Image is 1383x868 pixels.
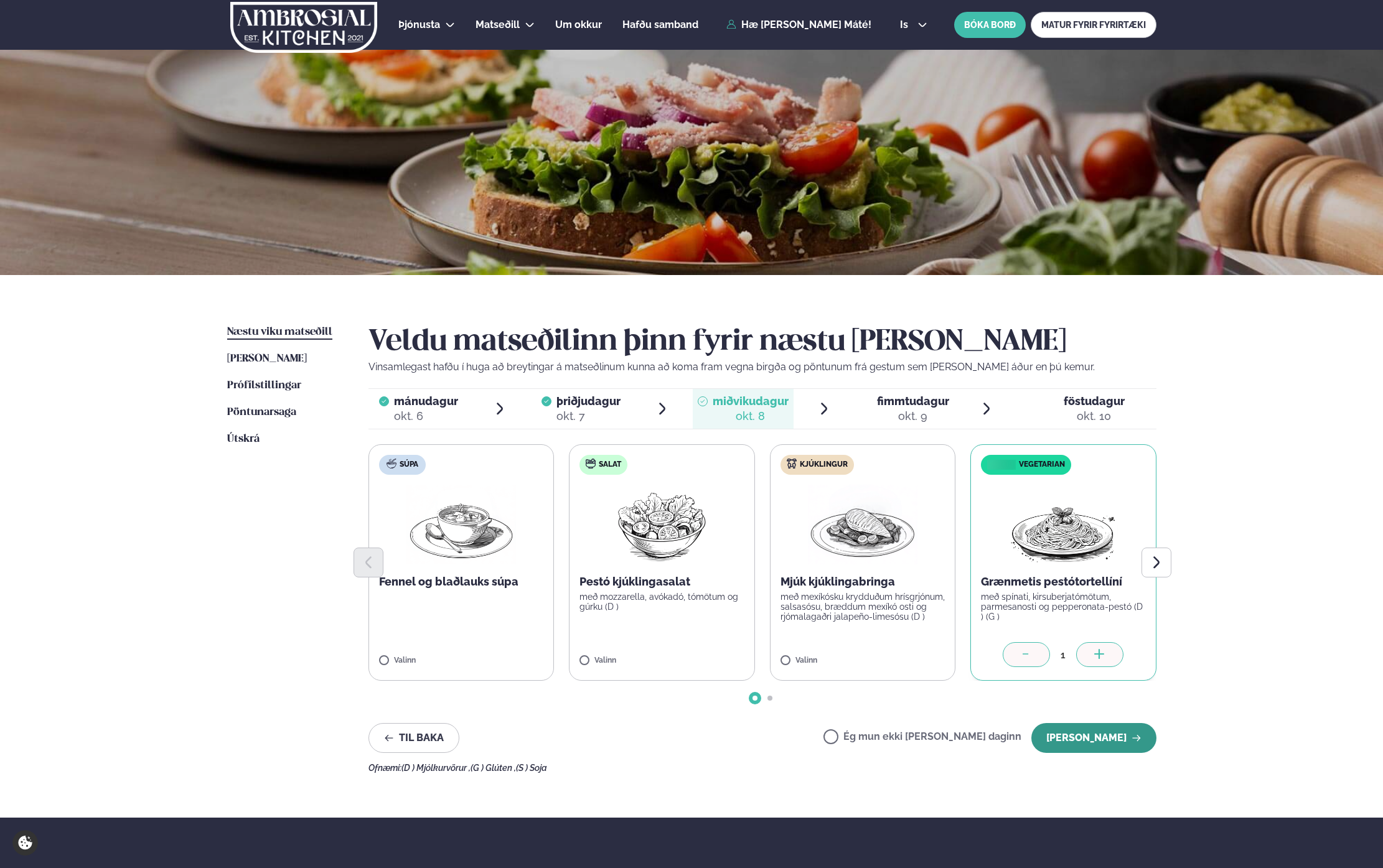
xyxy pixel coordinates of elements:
[713,409,789,424] div: okt. 8
[368,763,1156,773] div: Ofnæmi:
[781,592,945,622] p: með mexíkósku krydduðum hrísgrjónum, salsasósu, bræddum mexíkó osti og rjómalagaðri jalapeño-lime...
[401,763,471,773] span: (D ) Mjólkurvörur ,
[767,696,772,701] span: Go to slide 2
[622,17,698,32] a: Hafðu samband
[227,378,301,393] a: Prófílstillingar
[227,352,307,366] a: [PERSON_NAME]
[476,17,520,32] a: Matseðill
[713,394,789,408] span: miðvikudagur
[1019,460,1065,470] span: Vegetarian
[556,394,621,408] span: þriðjudagur
[398,19,440,30] span: Þjónusta
[227,407,296,418] span: Pöntunarsaga
[516,763,547,773] span: (S ) Soja
[227,325,332,340] a: Næstu viku matseðill
[398,17,440,32] a: Þjónusta
[984,459,1018,471] img: icon
[900,20,912,30] span: is
[227,432,260,447] a: Útskrá
[387,459,396,469] img: soup.svg
[555,17,602,32] a: Um okkur
[555,19,602,30] span: Um okkur
[981,574,1146,589] p: Grænmetis pestótortellíní
[556,409,621,424] div: okt. 7
[808,485,917,564] img: Chicken-breast.png
[1031,723,1156,753] button: [PERSON_NAME]
[579,574,744,589] p: Pestó kjúklingasalat
[1064,409,1125,424] div: okt. 10
[890,20,937,30] button: is
[227,380,301,391] span: Prófílstillingar
[1064,394,1125,408] span: föstudagur
[471,763,516,773] span: (G ) Glúten ,
[1050,648,1076,662] div: 1
[787,459,797,469] img: chicken.svg
[981,592,1146,622] p: með spínati, kirsuberjatómötum, parmesanosti og pepperonata-pestó (D ) (G )
[394,394,458,408] span: mánudagur
[599,460,621,470] span: Salat
[230,2,378,53] img: logo
[12,830,38,856] a: Cookie settings
[1031,12,1156,38] a: MATUR FYRIR FYRIRTÆKI
[1142,548,1171,577] button: Next slide
[379,574,544,589] p: Fennel og blaðlauks súpa
[954,12,1026,38] button: BÓKA BORÐ
[622,19,698,30] span: Hafðu samband
[1008,485,1118,564] img: Spagetti.png
[877,409,949,424] div: okt. 9
[406,485,516,564] img: Soup.png
[227,353,307,364] span: [PERSON_NAME]
[752,696,757,701] span: Go to slide 1
[394,409,458,424] div: okt. 6
[781,574,945,589] p: Mjúk kjúklingabringa
[800,460,848,470] span: Kjúklingur
[579,592,744,612] p: með mozzarella, avókadó, tómötum og gúrku (D )
[354,548,383,577] button: Previous slide
[227,434,260,444] span: Útskrá
[476,19,520,30] span: Matseðill
[227,327,332,337] span: Næstu viku matseðill
[726,19,871,30] a: Hæ [PERSON_NAME] Máté!
[877,394,949,408] span: fimmtudagur
[368,325,1156,360] h2: Veldu matseðilinn þinn fyrir næstu [PERSON_NAME]
[400,460,418,470] span: Súpa
[368,360,1156,375] p: Vinsamlegast hafðu í huga að breytingar á matseðlinum kunna að koma fram vegna birgða og pöntunum...
[227,405,296,420] a: Pöntunarsaga
[368,723,459,753] button: Til baka
[586,459,596,469] img: salad.svg
[607,485,717,564] img: Salad.png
